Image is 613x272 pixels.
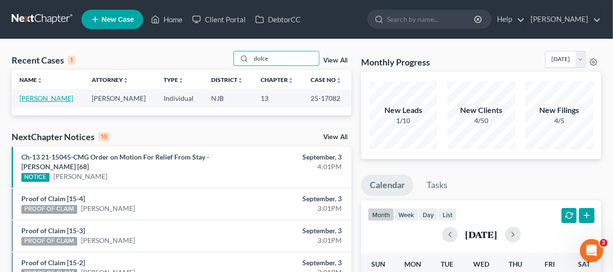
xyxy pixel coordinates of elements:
[394,208,418,221] button: week
[242,152,342,162] div: September, 3
[242,162,342,172] div: 4:01PM
[242,236,342,245] div: 3:01PM
[37,78,43,83] i: unfold_more
[368,208,394,221] button: month
[369,105,437,116] div: New Leads
[311,76,342,83] a: Case Nounfold_more
[509,260,523,268] span: Thu
[156,89,203,107] td: Individual
[447,105,515,116] div: New Clients
[242,226,342,236] div: September, 3
[164,76,184,83] a: Typeunfold_more
[187,11,250,28] a: Client Portal
[68,56,75,64] div: 1
[323,57,348,64] a: View All
[21,173,50,182] div: NOTICE
[84,89,156,107] td: [PERSON_NAME]
[178,78,184,83] i: unfold_more
[19,76,43,83] a: Nameunfold_more
[600,239,608,247] span: 2
[336,78,342,83] i: unfold_more
[473,260,489,268] span: Wed
[21,205,77,214] div: PROOF OF CLAIM
[19,94,73,102] a: [PERSON_NAME]
[21,226,85,235] a: Proof of Claim [15-3]
[21,153,209,171] a: Ch-13 21-15045-CMG Order on Motion For Relief From Stay - [PERSON_NAME] [68]
[250,11,305,28] a: DebtorCC
[545,260,555,268] span: Fri
[404,260,421,268] span: Mon
[92,76,129,83] a: Attorneyunfold_more
[303,89,352,107] td: 25-17082
[21,237,77,246] div: PROOF OF CLAIM
[101,16,134,23] span: New Case
[418,208,438,221] button: day
[441,260,453,268] span: Tue
[526,11,601,28] a: [PERSON_NAME]
[123,78,129,83] i: unfold_more
[242,258,342,268] div: September, 3
[361,56,430,68] h3: Monthly Progress
[580,239,603,262] iframe: Intercom live chat
[253,89,303,107] td: 13
[53,172,107,181] a: [PERSON_NAME]
[242,194,342,204] div: September, 3
[242,204,342,213] div: 3:01PM
[578,260,590,268] span: Sat
[211,76,243,83] a: Districtunfold_more
[81,236,135,245] a: [PERSON_NAME]
[99,132,110,141] div: 10
[251,51,319,65] input: Search by name...
[492,11,525,28] a: Help
[12,54,75,66] div: Recent Cases
[387,10,476,28] input: Search by name...
[21,194,85,203] a: Proof of Claim [15-4]
[465,229,497,240] h2: [DATE]
[361,175,414,196] a: Calendar
[526,116,594,126] div: 4/5
[323,134,348,141] a: View All
[418,175,456,196] a: Tasks
[237,78,243,83] i: unfold_more
[371,260,385,268] span: Sun
[288,78,294,83] i: unfold_more
[261,76,294,83] a: Chapterunfold_more
[369,116,437,126] div: 1/10
[146,11,187,28] a: Home
[203,89,253,107] td: NJB
[438,208,457,221] button: list
[526,105,594,116] div: New Filings
[12,131,110,143] div: NextChapter Notices
[21,258,85,267] a: Proof of Claim [15-2]
[447,116,515,126] div: 4/50
[81,204,135,213] a: [PERSON_NAME]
